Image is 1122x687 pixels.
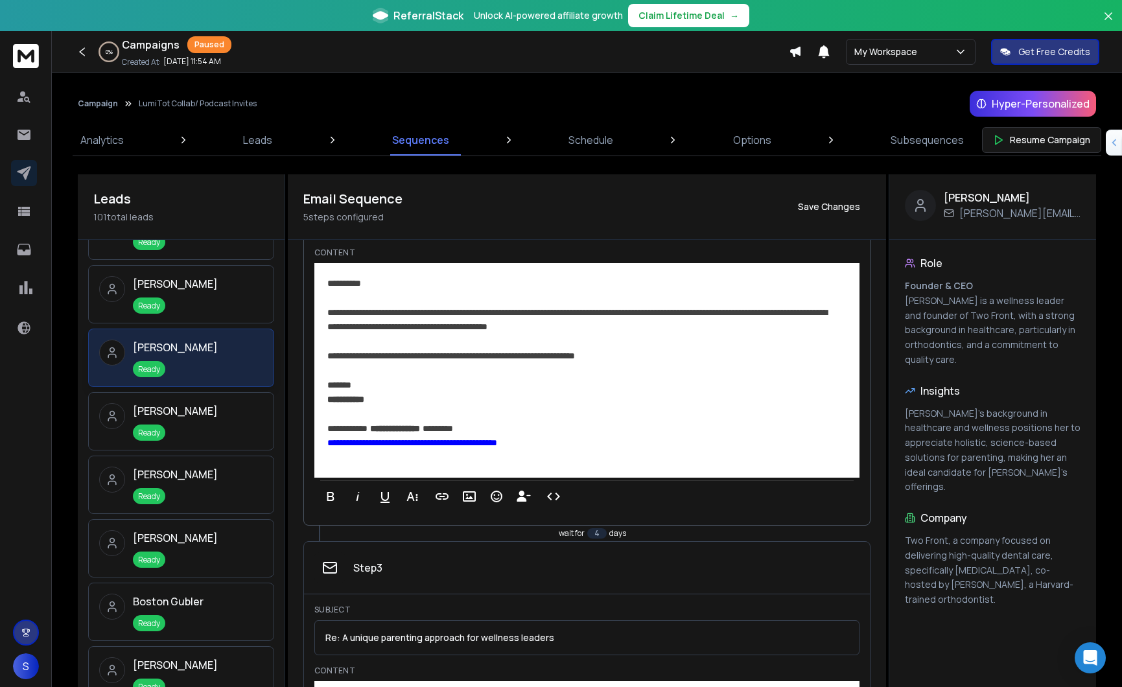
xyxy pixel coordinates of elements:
button: S [13,653,39,679]
button: Code View [541,483,566,509]
div: wait for days [559,528,626,539]
label: Content [314,248,859,258]
h3: [PERSON_NAME] [133,467,218,482]
h2: Email Sequence [303,190,403,208]
button: Insert Image (⌘P) [457,483,482,509]
button: Campaign [78,99,118,109]
label: Subject [314,605,859,615]
p: [DATE] 11:54 AM [163,56,221,67]
span: Ready [133,234,165,250]
p: Schedule [568,132,613,148]
button: Insert Unsubscribe Link [511,483,536,509]
h3: [PERSON_NAME] [133,657,218,673]
span: Ready [133,615,165,631]
h3: [PERSON_NAME] [944,190,1081,205]
button: Close banner [1100,8,1117,39]
button: Get Free Credits [991,39,1099,65]
button: Underline (⌘U) [373,483,397,509]
h3: Step 3 [353,560,382,576]
p: LumiTot Collab/ Podcast Invites [139,99,257,109]
span: [PERSON_NAME][EMAIL_ADDRESS][DOMAIN_NAME] [959,205,1081,221]
p: Sequences [392,132,449,148]
h3: [PERSON_NAME] [133,530,218,546]
a: Leads [235,124,280,156]
p: My Workspace [854,45,922,58]
button: Bold (⌘B) [318,483,343,509]
button: Insert Link (⌘K) [430,483,454,509]
span: Ready [133,488,165,504]
h3: [PERSON_NAME] [133,340,218,355]
a: Subsequences [883,124,972,156]
p: [PERSON_NAME]'s background in healthcare and wellness positions her to appreciate holistic, scien... [905,406,1081,495]
p: Analytics [80,132,124,148]
p: Unlock AI-powered affiliate growth [474,9,623,22]
h3: [PERSON_NAME] [133,276,218,292]
span: Ready [133,552,165,568]
span: Ready [133,361,165,377]
h4: Role [920,255,942,271]
button: Italic (⌘I) [345,483,370,509]
p: Options [733,132,771,148]
span: Ready [133,297,165,314]
p: Subsequences [891,132,964,148]
h4: Insights [920,383,960,399]
span: ReferralStack [393,8,463,23]
p: Leads [243,132,272,148]
a: Options [725,124,779,156]
h2: Leads [93,190,269,208]
p: Two Front, a company focused on delivering high-quality dental care, specifically [MEDICAL_DATA],... [905,533,1081,607]
a: Schedule [561,124,621,156]
a: Sequences [384,124,457,156]
p: Get Free Credits [1018,45,1090,58]
h3: Boston Gubler [133,594,204,609]
div: Paused [187,36,231,53]
div: 4 [587,528,607,539]
button: Save Changes [788,194,871,220]
button: Emoticons [484,483,509,509]
div: 101 total leads [93,211,269,224]
span: Ready [133,425,165,441]
p: [PERSON_NAME] is a wellness leader and founder of Two Front, with a strong background in healthca... [905,279,1081,367]
label: Content [314,666,859,676]
span: Founder & CEO [905,279,973,292]
p: 0 % [106,48,113,56]
button: Claim Lifetime Deal→ [628,4,749,27]
p: Re: A unique parenting approach for wellness leaders [325,631,848,644]
p: Created At: [122,57,161,67]
h4: Company [920,510,967,526]
div: Open Intercom Messenger [1075,642,1106,673]
button: Resume Campaign [982,127,1101,153]
div: Hyper-Personalized [970,91,1096,117]
h1: Campaigns [122,37,180,52]
h3: [PERSON_NAME] [133,403,218,419]
p: 5 steps configured [303,211,403,224]
a: Analytics [73,124,132,156]
button: More Text [400,483,425,509]
span: → [730,9,739,22]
